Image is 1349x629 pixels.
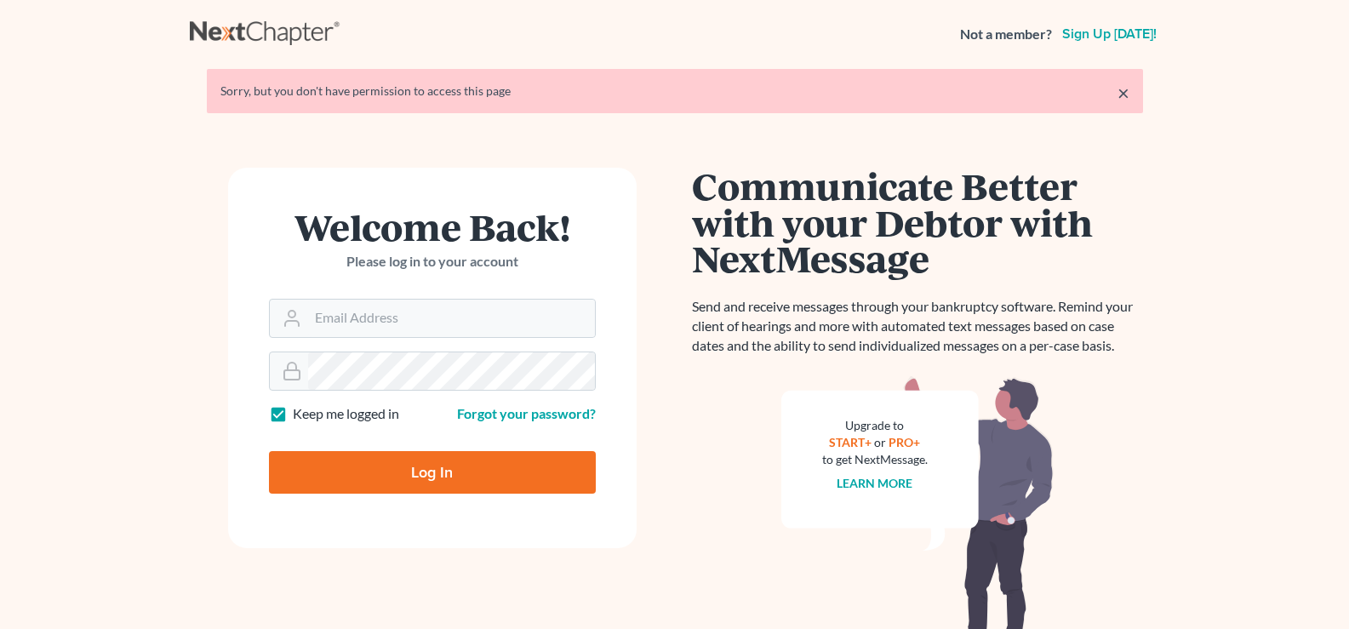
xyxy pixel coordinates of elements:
h1: Welcome Back! [269,209,596,245]
a: START+ [829,435,872,449]
h1: Communicate Better with your Debtor with NextMessage [692,168,1143,277]
a: × [1117,83,1129,103]
a: PRO+ [889,435,920,449]
input: Email Address [308,300,595,337]
input: Log In [269,451,596,494]
div: to get NextMessage. [822,451,928,468]
a: Sign up [DATE]! [1059,27,1160,41]
div: Upgrade to [822,417,928,434]
p: Send and receive messages through your bankruptcy software. Remind your client of hearings and mo... [692,297,1143,356]
label: Keep me logged in [293,404,399,424]
a: Forgot your password? [457,405,596,421]
a: Learn more [837,476,912,490]
span: or [874,435,886,449]
div: Sorry, but you don't have permission to access this page [220,83,1129,100]
strong: Not a member? [960,25,1052,44]
p: Please log in to your account [269,252,596,272]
